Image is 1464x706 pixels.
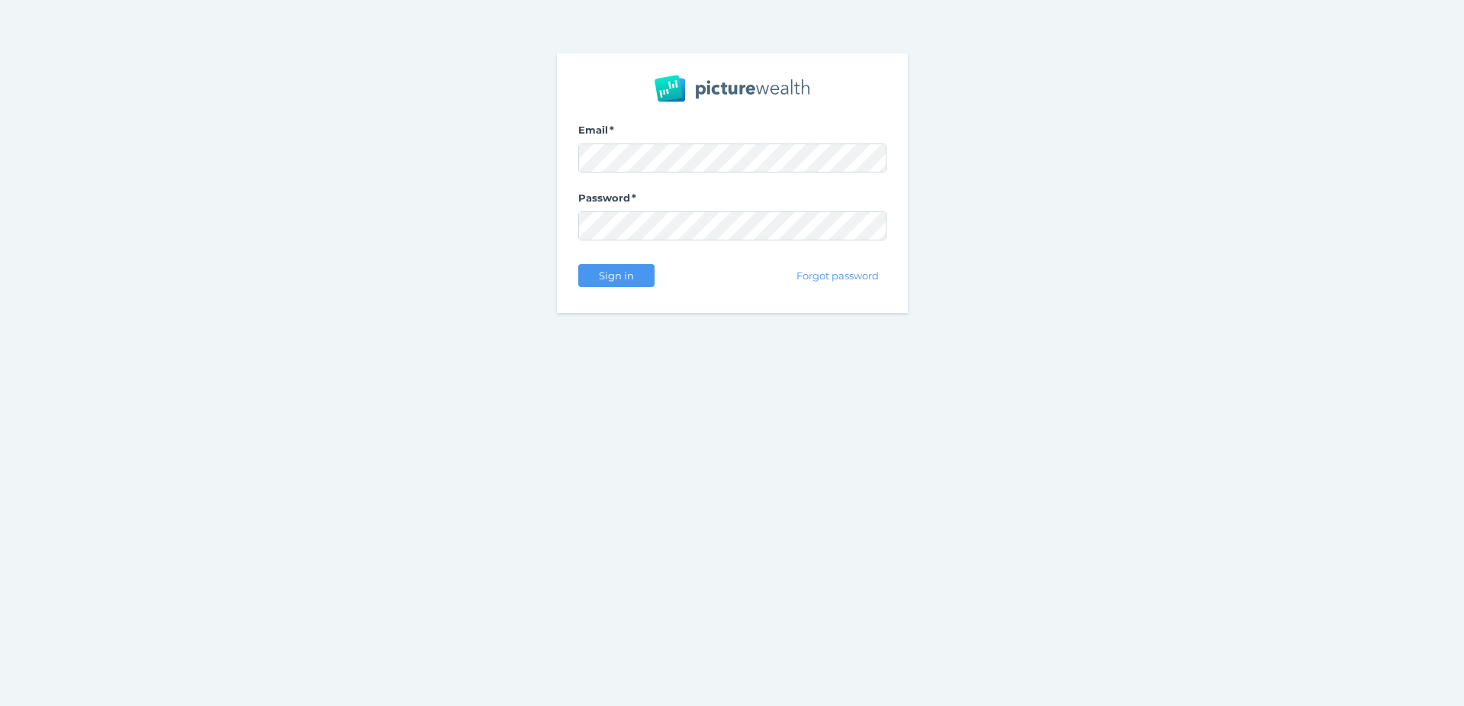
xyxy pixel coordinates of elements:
img: PW [655,75,809,102]
span: Forgot password [790,269,885,282]
label: Email [578,124,886,143]
button: Forgot password [789,264,886,287]
button: Sign in [578,264,655,287]
label: Password [578,192,886,211]
span: Sign in [592,269,640,282]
